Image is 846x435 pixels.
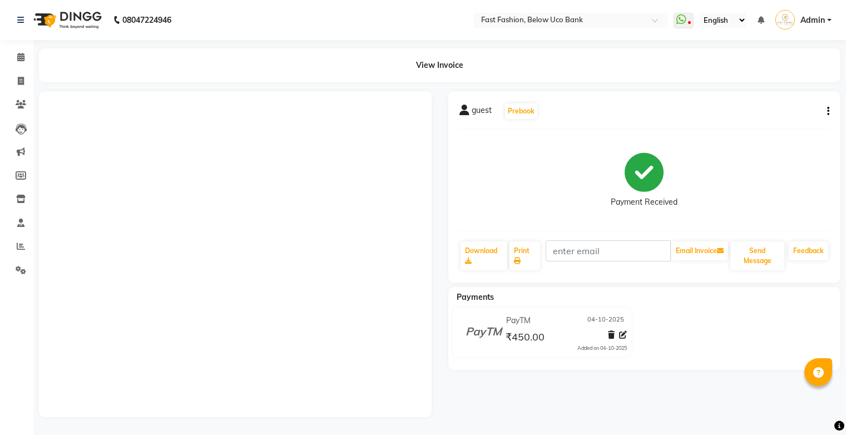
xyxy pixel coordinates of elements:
[28,4,105,36] img: logo
[39,48,840,82] div: View Invoice
[122,4,171,36] b: 08047224946
[509,241,540,270] a: Print
[506,330,545,346] span: ₹450.00
[799,390,835,424] iframe: chat widget
[506,315,531,327] span: PayTM
[789,241,828,260] a: Feedback
[457,292,494,302] span: Payments
[587,315,624,327] span: 04-10-2025
[472,105,492,120] span: guest
[611,196,677,208] div: Payment Received
[775,10,795,29] img: Admin
[505,103,537,119] button: Prebook
[461,241,508,270] a: Download
[800,14,825,26] span: Admin
[730,241,784,270] button: Send Message
[577,344,627,352] div: Added on 04-10-2025
[546,240,671,261] input: enter email
[671,241,728,260] button: Email Invoice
